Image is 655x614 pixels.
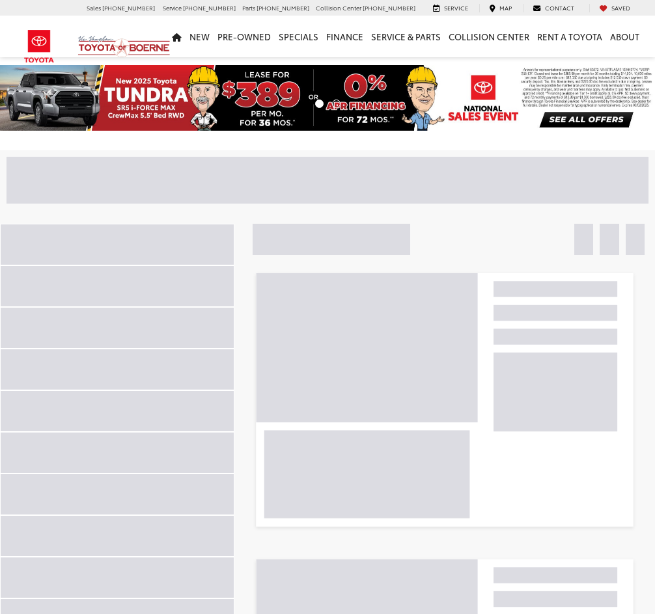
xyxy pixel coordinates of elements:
[257,3,309,12] span: [PHONE_NUMBER]
[102,3,155,12] span: [PHONE_NUMBER]
[214,16,275,57] a: Pre-Owned
[444,3,468,12] span: Service
[423,4,478,12] a: Service
[363,3,415,12] span: [PHONE_NUMBER]
[479,4,522,12] a: Map
[186,16,214,57] a: New
[545,3,574,12] span: Contact
[168,16,186,57] a: Home
[163,3,182,12] span: Service
[275,16,322,57] a: Specials
[183,3,236,12] span: [PHONE_NUMBER]
[242,3,255,12] span: Parts
[523,4,584,12] a: Contact
[15,25,64,68] img: Toyota
[367,16,445,57] a: Service & Parts: Opens in a new tab
[445,16,533,57] a: Collision Center
[77,35,171,58] img: Vic Vaughan Toyota of Boerne
[611,3,630,12] span: Saved
[533,16,606,57] a: Rent a Toyota
[589,4,640,12] a: My Saved Vehicles
[606,16,643,57] a: About
[316,3,361,12] span: Collision Center
[87,3,101,12] span: Sales
[322,16,367,57] a: Finance
[499,3,512,12] span: Map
